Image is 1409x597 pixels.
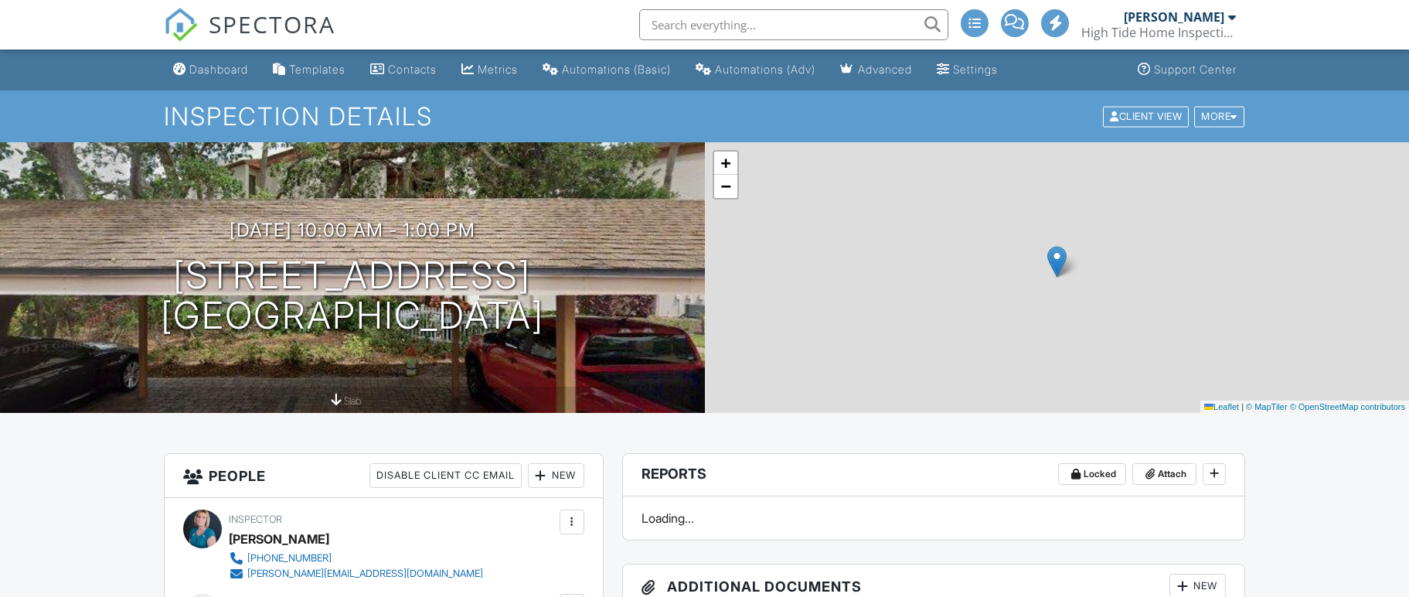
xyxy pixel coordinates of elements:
[1081,25,1236,40] div: High Tide Home Inspections, LLC
[689,56,822,84] a: Automations (Advanced)
[165,454,603,498] h3: People
[720,176,730,196] span: −
[714,175,737,198] a: Zoom out
[189,63,248,76] div: Dashboard
[229,527,329,551] div: [PERSON_NAME]
[1241,402,1244,411] span: |
[167,56,254,84] a: Dashboard
[388,63,437,76] div: Contacts
[478,63,518,76] div: Metrics
[1124,9,1224,25] div: [PERSON_NAME]
[714,152,737,175] a: Zoom in
[161,255,544,337] h1: [STREET_ADDRESS] [GEOGRAPHIC_DATA]
[1290,402,1405,411] a: © OpenStreetMap contributors
[528,463,584,488] div: New
[230,220,475,241] h3: [DATE] 10:00 am - 1:00 pm
[164,103,1246,130] h1: Inspection Details
[364,56,443,84] a: Contacts
[164,8,198,42] img: The Best Home Inspection Software - Spectora
[267,56,352,84] a: Templates
[1246,402,1288,411] a: © MapTiler
[344,395,361,407] span: slab
[715,63,815,76] div: Automations (Adv)
[834,56,918,84] a: Advanced
[1101,110,1193,121] a: Client View
[1132,56,1243,84] a: Support Center
[247,552,332,565] div: [PHONE_NUMBER]
[1047,246,1067,278] img: Marker
[858,63,912,76] div: Advanced
[720,153,730,172] span: +
[953,63,998,76] div: Settings
[289,63,345,76] div: Templates
[229,513,282,525] span: Inspector
[455,56,524,84] a: Metrics
[1204,402,1239,411] a: Leaflet
[1194,106,1244,127] div: More
[931,56,1004,84] a: Settings
[229,551,483,566] a: [PHONE_NUMBER]
[536,56,677,84] a: Automations (Basic)
[639,9,948,40] input: Search everything...
[209,8,335,40] span: SPECTORA
[369,463,522,488] div: Disable Client CC Email
[562,63,671,76] div: Automations (Basic)
[1103,106,1189,127] div: Client View
[164,21,335,53] a: SPECTORA
[229,566,483,582] a: [PERSON_NAME][EMAIL_ADDRESS][DOMAIN_NAME]
[247,568,483,580] div: [PERSON_NAME][EMAIL_ADDRESS][DOMAIN_NAME]
[1154,63,1237,76] div: Support Center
